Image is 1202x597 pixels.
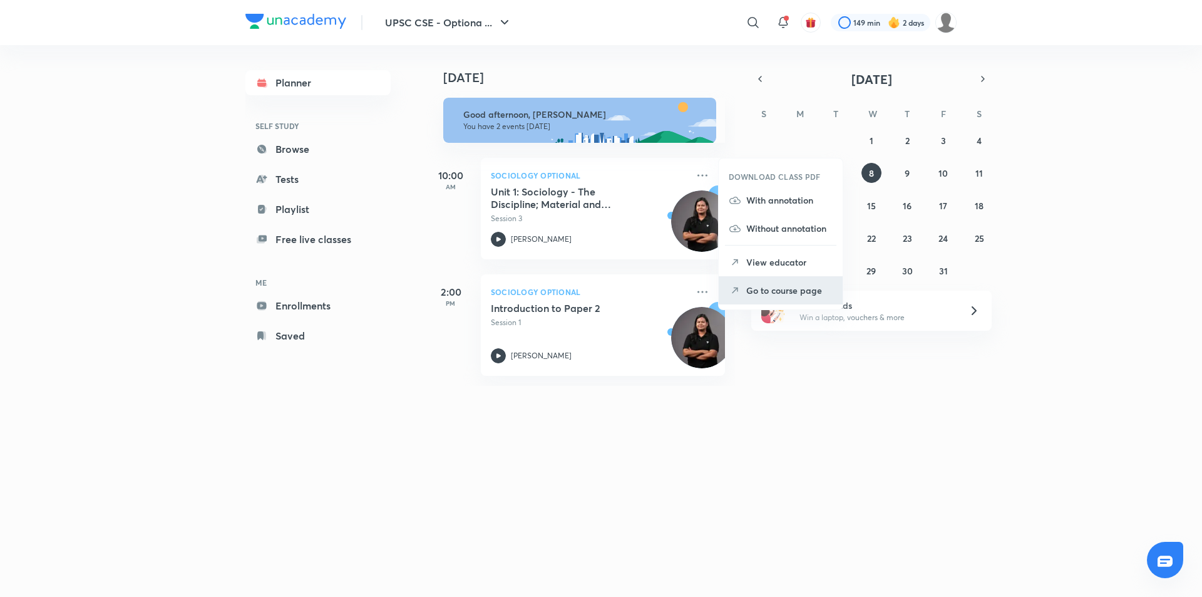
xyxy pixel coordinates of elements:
[897,261,917,281] button: October 30, 2025
[746,222,833,235] p: Without annotation
[245,14,346,29] img: Company Logo
[977,108,982,120] abbr: Saturday
[861,130,881,150] button: October 1, 2025
[902,265,913,277] abbr: October 30, 2025
[805,17,816,28] img: avatar
[933,163,953,183] button: October 10, 2025
[511,350,572,361] p: [PERSON_NAME]
[746,194,833,207] p: With annotation
[761,298,786,323] img: referral
[443,98,716,143] img: afternoon
[941,108,946,120] abbr: Friday
[897,228,917,248] button: October 23, 2025
[969,163,989,183] button: October 11, 2025
[851,71,892,88] span: [DATE]
[491,317,687,328] p: Session 1
[897,130,917,150] button: October 2, 2025
[245,137,391,162] a: Browse
[463,109,705,120] h6: Good afternoon, [PERSON_NAME]
[903,232,912,244] abbr: October 23, 2025
[491,168,687,183] p: Sociology Optional
[245,14,346,32] a: Company Logo
[905,135,910,147] abbr: October 2, 2025
[938,232,948,244] abbr: October 24, 2025
[511,234,572,245] p: [PERSON_NAME]
[491,284,687,299] p: Sociology Optional
[897,195,917,215] button: October 16, 2025
[861,228,881,248] button: October 22, 2025
[897,163,917,183] button: October 9, 2025
[969,228,989,248] button: October 25, 2025
[245,70,391,95] a: Planner
[426,284,476,299] h5: 2:00
[491,213,687,224] p: Session 3
[939,265,948,277] abbr: October 31, 2025
[746,256,833,269] p: View educator
[861,195,881,215] button: October 15, 2025
[799,312,953,323] p: Win a laptop, vouchers & more
[443,70,737,85] h4: [DATE]
[245,293,391,318] a: Enrollments
[245,167,391,192] a: Tests
[463,122,705,132] p: You have 2 events [DATE]
[833,108,838,120] abbr: Tuesday
[746,284,833,297] p: Go to course page
[903,200,912,212] abbr: October 16, 2025
[975,167,983,179] abbr: October 11, 2025
[933,195,953,215] button: October 17, 2025
[861,261,881,281] button: October 29, 2025
[426,183,476,190] p: AM
[905,167,910,179] abbr: October 9, 2025
[867,232,876,244] abbr: October 22, 2025
[933,261,953,281] button: October 31, 2025
[245,323,391,348] a: Saved
[888,16,900,29] img: streak
[245,272,391,293] h6: ME
[866,265,876,277] abbr: October 29, 2025
[378,10,520,35] button: UPSC CSE - Optiona ...
[245,227,391,252] a: Free live classes
[869,167,874,179] abbr: October 8, 2025
[426,168,476,183] h5: 10:00
[975,200,984,212] abbr: October 18, 2025
[799,299,953,312] h6: Refer friends
[491,302,647,314] h5: Introduction to Paper 2
[796,108,804,120] abbr: Monday
[975,232,984,244] abbr: October 25, 2025
[938,167,948,179] abbr: October 10, 2025
[935,12,957,33] img: Snehal Vaidya
[861,163,881,183] button: October 8, 2025
[245,115,391,137] h6: SELF STUDY
[801,13,821,33] button: avatar
[761,108,766,120] abbr: Sunday
[769,70,974,88] button: [DATE]
[939,200,947,212] abbr: October 17, 2025
[905,108,910,120] abbr: Thursday
[969,130,989,150] button: October 4, 2025
[870,135,873,147] abbr: October 1, 2025
[867,200,876,212] abbr: October 15, 2025
[245,197,391,222] a: Playlist
[426,299,476,307] p: PM
[941,135,946,147] abbr: October 3, 2025
[933,228,953,248] button: October 24, 2025
[491,185,647,210] h5: Unit 1: Sociology - The Discipline; Material and Political Development in Europe
[868,108,877,120] abbr: Wednesday
[969,195,989,215] button: October 18, 2025
[977,135,982,147] abbr: October 4, 2025
[729,171,821,182] h6: DOWNLOAD CLASS PDF
[933,130,953,150] button: October 3, 2025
